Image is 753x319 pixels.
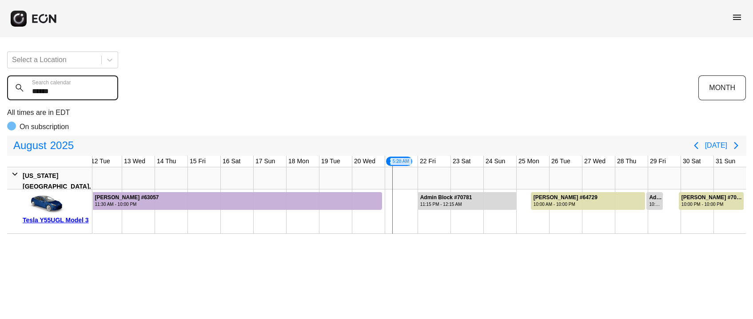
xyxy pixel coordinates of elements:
div: 25 Mon [517,156,541,167]
div: [PERSON_NAME] #70274 [681,194,743,201]
button: MONTH [698,75,746,100]
div: Admin Block #70781 [420,194,472,201]
p: On subscription [20,122,69,132]
div: 22 Fri [418,156,438,167]
div: 10:30 PM - 11:01 AM [649,201,662,208]
div: 11:15 PM - 12:15 AM [420,201,472,208]
div: 26 Tue [550,156,572,167]
button: [DATE] [705,138,727,154]
span: August [12,137,48,154]
div: [US_STATE][GEOGRAPHIC_DATA], [GEOGRAPHIC_DATA] [23,170,91,202]
div: 23 Sat [451,156,472,167]
p: All times are in EDT [7,107,746,118]
span: menu [732,12,742,23]
div: 24 Sun [484,156,507,167]
div: 10:00 PM - 10:00 PM [681,201,743,208]
button: Previous page [687,137,705,154]
div: 31 Sun [714,156,737,167]
div: 18 Mon [287,156,311,167]
div: 20 Wed [352,156,377,167]
div: 27 Wed [582,156,607,167]
div: 11:30 AM - 10:00 PM [95,201,159,208]
div: 14 Thu [155,156,178,167]
div: 17 Sun [254,156,277,167]
div: 10:00 AM - 10:00 PM [534,201,598,208]
label: Search calendar [32,79,71,86]
div: Tesla Y55UGL Model 3 [23,215,89,225]
button: August2025 [8,137,79,154]
div: [PERSON_NAME] #63057 [95,194,159,201]
div: 28 Thu [615,156,638,167]
div: [PERSON_NAME] #64729 [534,194,598,201]
img: car [23,193,67,215]
div: 15 Fri [188,156,207,167]
div: 29 Fri [648,156,668,167]
div: Rented for 4 days by Waldemar Hernández Current status is verified [530,189,645,210]
button: Next page [727,137,745,154]
div: 30 Sat [681,156,702,167]
div: Rented for 1 days by Admin Block Current status is rental [646,189,663,210]
div: 16 Sat [221,156,242,167]
div: 21 Thu [385,156,413,167]
div: Rented for 4 days by Admin Block Current status is rental [417,189,517,210]
div: 19 Tue [319,156,342,167]
div: 13 Wed [122,156,147,167]
div: Admin Block #68999 [649,194,662,201]
span: 2025 [48,137,76,154]
div: 12 Tue [89,156,112,167]
div: Rented for 2 days by Kevin Galley Current status is verified [678,189,744,210]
